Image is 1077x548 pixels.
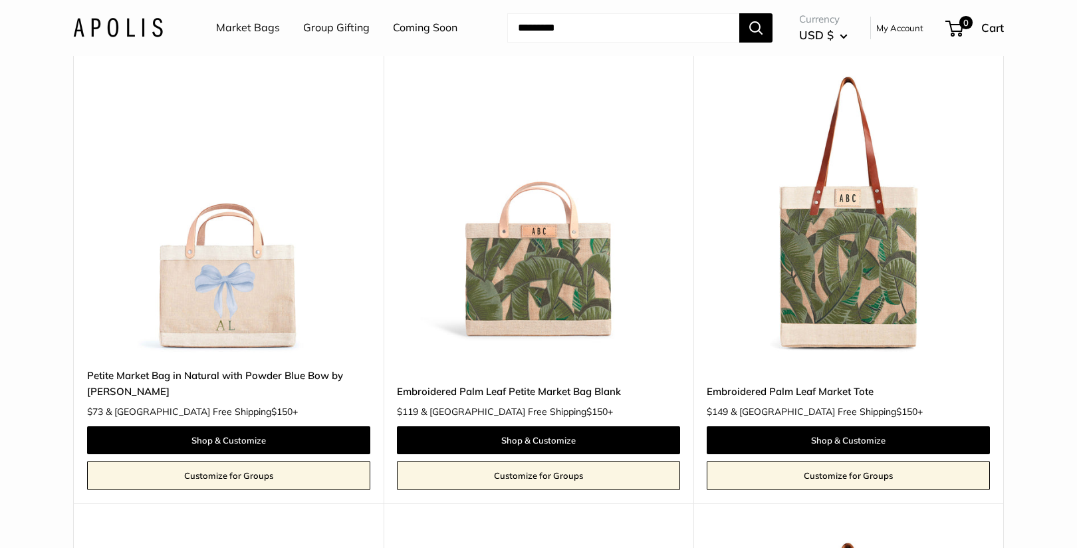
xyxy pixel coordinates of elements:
span: $149 [707,406,728,418]
button: Search [739,13,773,43]
a: description_Each bag takes 8-hours to handcraft thanks to our artisan cooperative.Embroidered Pal... [397,71,680,354]
a: Embroidered Palm Leaf Market Totedescription_A multi-layered motif with eight varying thread colors. [707,71,990,354]
a: Market Bags [216,18,280,38]
button: USD $ [799,25,848,46]
a: Coming Soon [393,18,457,38]
span: & [GEOGRAPHIC_DATA] Free Shipping + [106,407,298,416]
input: Search... [507,13,739,43]
a: Petite Market Bag in Natural with Powder Blue Bow by Amy LogsdonPetite Market Bag in Natural with... [87,71,370,354]
span: USD $ [799,28,834,42]
span: Cart [981,21,1004,35]
span: & [GEOGRAPHIC_DATA] Free Shipping + [421,407,613,416]
span: Currency [799,10,848,29]
span: $150 [271,406,293,418]
a: Embroidered Palm Leaf Petite Market Bag Blank [397,384,680,399]
a: Shop & Customize [87,426,370,454]
span: & [GEOGRAPHIC_DATA] Free Shipping + [731,407,923,416]
a: 0 Cart [947,17,1004,39]
a: Shop & Customize [397,426,680,454]
a: Customize for Groups [87,461,370,490]
a: Embroidered Palm Leaf Market Tote [707,384,990,399]
img: description_Each bag takes 8-hours to handcraft thanks to our artisan cooperative. [397,71,680,354]
span: $150 [586,406,608,418]
a: Customize for Groups [397,461,680,490]
span: $119 [397,406,418,418]
a: Group Gifting [303,18,370,38]
span: $73 [87,406,103,418]
img: Apolis [73,18,163,37]
a: Petite Market Bag in Natural with Powder Blue Bow by [PERSON_NAME] [87,368,370,399]
img: Petite Market Bag in Natural with Powder Blue Bow by Amy Logsdon [87,71,370,354]
a: Customize for Groups [707,461,990,490]
img: Embroidered Palm Leaf Market Tote [707,71,990,354]
span: $150 [896,406,917,418]
span: 0 [959,16,973,29]
a: Shop & Customize [707,426,990,454]
a: My Account [876,20,923,36]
